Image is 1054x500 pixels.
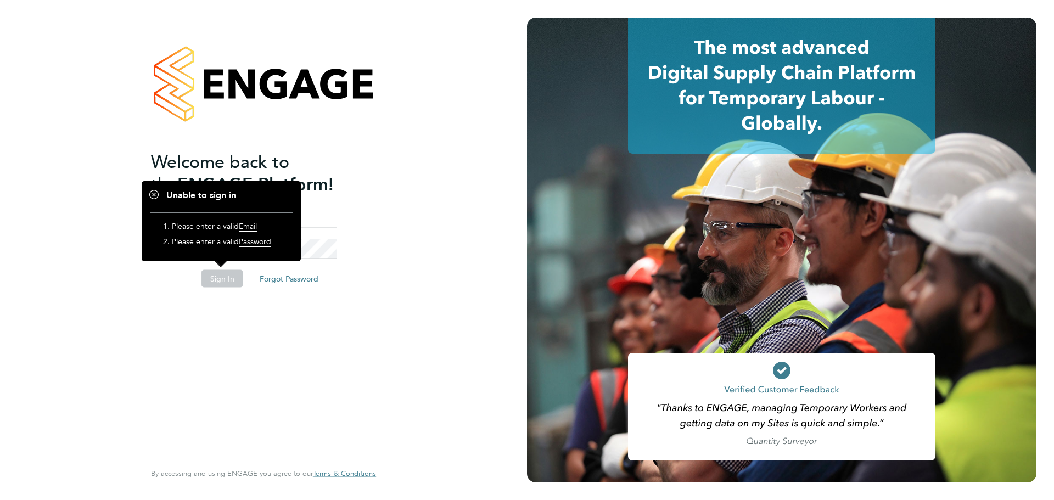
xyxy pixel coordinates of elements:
h2: ENGAGE Platform! [151,150,365,195]
span: Password [239,237,271,247]
button: Forgot Password [251,270,327,288]
span: By accessing and using ENGAGE you agree to our [151,469,376,478]
span: Email [239,221,257,232]
a: Terms & Conditions [313,469,376,478]
li: Please enter a valid [172,237,282,252]
span: Welcome back to the [151,151,289,195]
button: Sign In [201,270,243,288]
h1: Unable to sign in [150,190,293,201]
li: Please enter a valid [172,221,282,237]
